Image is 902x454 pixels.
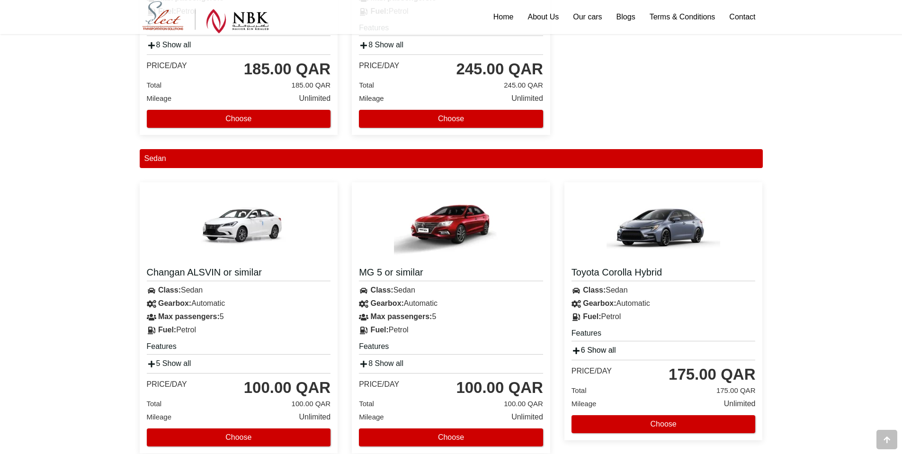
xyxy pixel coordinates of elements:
[147,41,191,49] a: 8 Show all
[142,1,269,34] img: Select Rent a Car
[572,366,612,376] div: Price/day
[158,326,176,334] strong: Fuel:
[456,378,543,397] div: 100.00 QAR
[147,61,187,71] div: Price/day
[876,430,897,449] div: Go to top
[572,400,597,408] span: Mileage
[583,286,606,294] strong: Class:
[359,61,399,71] div: Price/day
[359,81,374,89] span: Total
[244,60,330,79] div: 185.00 QAR
[140,323,338,337] div: Petrol
[359,400,374,408] span: Total
[352,323,550,337] div: Petrol
[359,428,543,446] button: Choose
[371,299,404,307] strong: Gearbox:
[371,326,389,334] strong: Fuel:
[394,189,508,260] img: MG 5 or similar
[244,378,330,397] div: 100.00 QAR
[504,397,543,410] span: 100.00 QAR
[140,310,338,323] div: 5
[158,299,191,307] strong: Gearbox:
[572,415,756,433] button: Choose
[147,359,191,367] a: 5 Show all
[511,410,543,424] span: Unlimited
[352,310,550,323] div: 5
[292,79,331,92] span: 185.00 QAR
[716,384,756,397] span: 175.00 QAR
[511,92,543,105] span: Unlimited
[147,400,162,408] span: Total
[564,310,763,323] div: Petrol
[583,299,616,307] strong: Gearbox:
[140,284,338,297] div: Sedan
[147,380,187,389] div: Price/day
[147,94,172,102] span: Mileage
[572,346,616,354] a: 6 Show all
[158,286,181,294] strong: Class:
[147,428,331,446] button: Choose
[140,149,763,168] div: Sedan
[359,359,403,367] a: 8 Show all
[147,266,331,281] a: Changan ALSVIN or similar
[352,297,550,310] div: Automatic
[572,386,587,394] span: Total
[607,189,720,260] img: Toyota Corolla Hybrid
[359,413,384,421] span: Mileage
[292,397,331,410] span: 100.00 QAR
[147,110,331,128] button: Choose
[669,365,755,384] div: 175.00 QAR
[359,41,403,49] a: 8 Show all
[147,413,172,421] span: Mileage
[140,297,338,310] div: Automatic
[504,79,543,92] span: 245.00 QAR
[299,92,330,105] span: Unlimited
[456,60,543,79] div: 245.00 QAR
[359,110,543,128] button: Choose
[564,284,763,297] div: Sedan
[371,286,393,294] strong: Class:
[583,312,601,320] strong: Fuel:
[572,328,756,341] h5: Features
[564,297,763,310] div: Automatic
[147,341,331,355] h5: Features
[359,380,399,389] div: Price/day
[359,94,384,102] span: Mileage
[359,266,543,281] a: MG 5 or similar
[371,312,432,320] strong: Max passengers:
[299,410,330,424] span: Unlimited
[182,189,295,260] img: Changan ALSVIN or similar
[572,266,756,281] a: Toyota Corolla Hybrid
[352,284,550,297] div: Sedan
[147,81,162,89] span: Total
[359,341,543,355] h5: Features
[724,397,756,410] span: Unlimited
[158,312,220,320] strong: Max passengers:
